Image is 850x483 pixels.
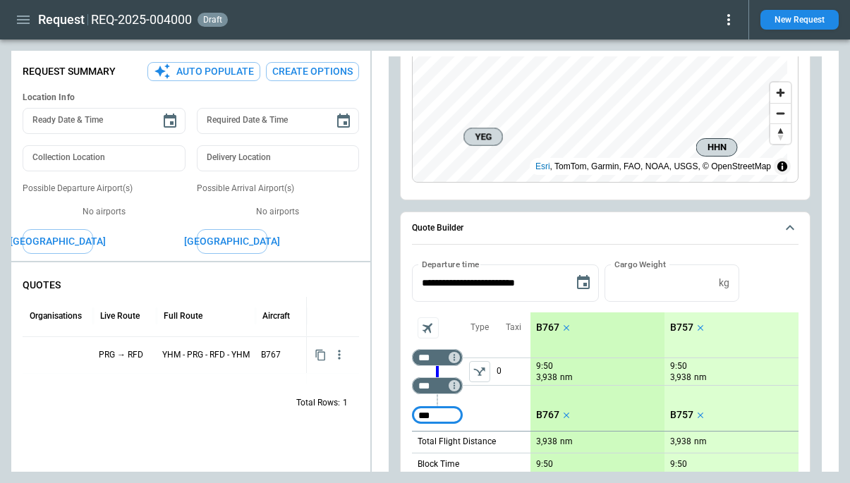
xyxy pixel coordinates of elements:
[418,458,459,470] p: Block Time
[670,459,687,470] p: 9:50
[164,311,202,321] div: Full Route
[23,279,359,291] p: QUOTES
[614,258,666,270] label: Cargo Weight
[261,349,306,361] p: B767
[91,11,192,28] h2: REQ-2025-004000
[760,10,839,30] button: New Request
[296,397,340,409] p: Total Rows:
[412,224,463,233] h6: Quote Builder
[23,92,359,103] h6: Location Info
[413,39,787,183] canvas: Map
[99,349,151,361] p: PRG → RFD
[412,407,463,424] div: Too short
[536,459,553,470] p: 9:50
[774,158,791,175] summary: Toggle attribution
[770,103,791,123] button: Zoom out
[418,436,496,448] p: Total Flight Distance
[670,322,693,334] p: B757
[535,159,771,173] div: , TomTom, Garmin, FAO, NOAA, USGS, © OpenStreetMap
[506,322,521,334] p: Taxi
[418,317,439,338] span: Aircraft selection
[670,409,693,421] p: B757
[23,206,186,218] p: No airports
[694,372,707,384] p: nm
[30,311,82,321] div: Organisations
[343,397,348,409] p: 1
[670,372,691,384] p: 3,938
[470,130,497,144] span: YEG
[200,15,225,25] span: draft
[536,372,557,384] p: 3,938
[422,258,480,270] label: Departure time
[536,436,557,447] p: 3,938
[560,372,573,384] p: nm
[469,361,490,382] span: Type of sector
[536,322,559,334] p: B767
[23,183,186,195] p: Possible Departure Airport(s)
[156,107,184,135] button: Choose date
[703,140,731,154] span: HHN
[497,358,530,385] p: 0
[670,436,691,447] p: 3,938
[197,183,360,195] p: Possible Arrival Airport(s)
[412,212,799,245] button: Quote Builder
[266,62,359,81] button: Create Options
[670,361,687,372] p: 9:50
[38,11,85,28] h1: Request
[719,277,729,289] p: kg
[312,346,329,364] button: Copy quote content
[23,66,116,78] p: Request Summary
[770,82,791,103] button: Zoom in
[560,436,573,448] p: nm
[162,349,250,361] p: YHM - PRG - RFD - YHM
[100,311,140,321] div: Live Route
[770,123,791,144] button: Reset bearing to north
[412,377,463,394] div: Too short
[470,322,489,334] p: Type
[569,269,597,297] button: Choose date, selected date is Oct 8, 2025
[23,229,93,254] button: [GEOGRAPHIC_DATA]
[694,436,707,448] p: nm
[329,107,358,135] button: Choose date
[412,349,463,366] div: Not found
[197,206,360,218] p: No airports
[147,62,260,81] button: Auto Populate
[469,361,490,382] button: left aligned
[535,161,550,171] a: Esri
[262,311,290,321] div: Aircraft
[197,229,267,254] button: [GEOGRAPHIC_DATA]
[536,361,553,372] p: 9:50
[536,409,559,421] p: B767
